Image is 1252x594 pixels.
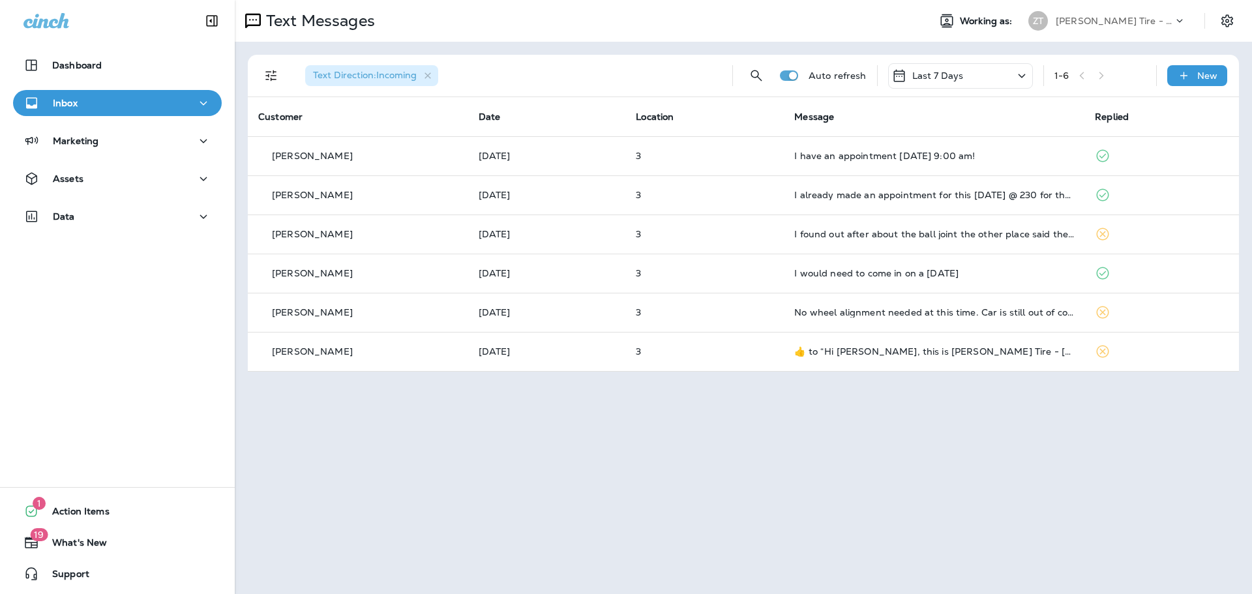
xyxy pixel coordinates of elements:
[479,111,501,123] span: Date
[261,11,375,31] p: Text Messages
[272,346,353,357] p: [PERSON_NAME]
[305,65,438,86] div: Text Direction:Incoming
[636,306,641,318] span: 3
[52,60,102,70] p: Dashboard
[1054,70,1069,81] div: 1 - 6
[53,173,83,184] p: Assets
[794,111,834,123] span: Message
[13,203,222,230] button: Data
[1215,9,1239,33] button: Settings
[479,151,616,161] p: Oct 12, 2025 11:21 AM
[636,150,641,162] span: 3
[636,346,641,357] span: 3
[809,70,867,81] p: Auto refresh
[636,228,641,240] span: 3
[912,70,964,81] p: Last 7 Days
[13,529,222,556] button: 19What's New
[13,90,222,116] button: Inbox
[794,151,1074,161] div: I have an appointment 10/14/36 At 9:00 am!
[794,307,1074,318] div: No wheel alignment needed at this time. Car is still out of commission due to timing chain brakin...
[13,52,222,78] button: Dashboard
[272,190,353,200] p: [PERSON_NAME]
[53,211,75,222] p: Data
[794,190,1074,200] div: I already made an appointment for this coming Monday @ 230 for the Lincoln
[479,229,616,239] p: Oct 11, 2025 11:37 AM
[258,111,303,123] span: Customer
[272,151,353,161] p: [PERSON_NAME]
[313,69,417,81] span: Text Direction : Incoming
[794,268,1074,278] div: I would need to come in on a Saturday
[194,8,230,34] button: Collapse Sidebar
[13,166,222,192] button: Assets
[794,229,1074,239] div: I found out after about the ball joint the other place said they check for that before doing anyt...
[53,136,98,146] p: Marketing
[258,63,284,89] button: Filters
[636,189,641,201] span: 3
[636,111,674,123] span: Location
[13,498,222,524] button: 1Action Items
[33,497,46,510] span: 1
[13,128,222,154] button: Marketing
[794,346,1074,357] div: ​👍​ to “ Hi Reginald, this is Ziegler Tire - Canton Centre Mall. Our records show your FORD TRUCK...
[1095,111,1129,123] span: Replied
[479,268,616,278] p: Oct 10, 2025 10:10 AM
[636,267,641,279] span: 3
[743,63,769,89] button: Search Messages
[39,506,110,522] span: Action Items
[272,229,353,239] p: [PERSON_NAME]
[479,346,616,357] p: Oct 8, 2025 01:21 PM
[39,569,89,584] span: Support
[30,528,48,541] span: 19
[1056,16,1173,26] p: [PERSON_NAME] Tire - [GEOGRAPHIC_DATA]
[13,561,222,587] button: Support
[1028,11,1048,31] div: ZT
[479,307,616,318] p: Oct 9, 2025 05:34 PM
[960,16,1015,27] span: Working as:
[272,268,353,278] p: [PERSON_NAME]
[1197,70,1217,81] p: New
[272,307,353,318] p: [PERSON_NAME]
[53,98,78,108] p: Inbox
[39,537,107,553] span: What's New
[479,190,616,200] p: Oct 12, 2025 10:12 AM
